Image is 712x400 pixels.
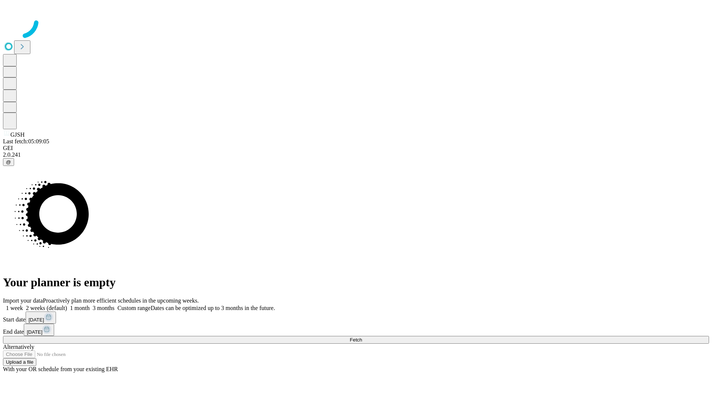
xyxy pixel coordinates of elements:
[3,276,709,289] h1: Your planner is empty
[350,337,362,343] span: Fetch
[24,324,54,336] button: [DATE]
[3,324,709,336] div: End date
[151,305,275,311] span: Dates can be optimized up to 3 months in the future.
[43,297,199,304] span: Proactively plan more efficient schedules in the upcoming weeks.
[3,336,709,344] button: Fetch
[3,358,36,366] button: Upload a file
[3,138,49,144] span: Last fetch: 05:09:05
[3,366,118,372] span: With your OR schedule from your existing EHR
[3,311,709,324] div: Start date
[10,131,24,138] span: GJSH
[27,329,42,335] span: [DATE]
[3,151,709,158] div: 2.0.241
[3,145,709,151] div: GEI
[6,305,23,311] span: 1 week
[3,158,14,166] button: @
[26,311,56,324] button: [DATE]
[29,317,44,323] span: [DATE]
[3,297,43,304] span: Import your data
[93,305,115,311] span: 3 months
[70,305,90,311] span: 1 month
[26,305,67,311] span: 2 weeks (default)
[3,344,34,350] span: Alternatively
[118,305,151,311] span: Custom range
[6,159,11,165] span: @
